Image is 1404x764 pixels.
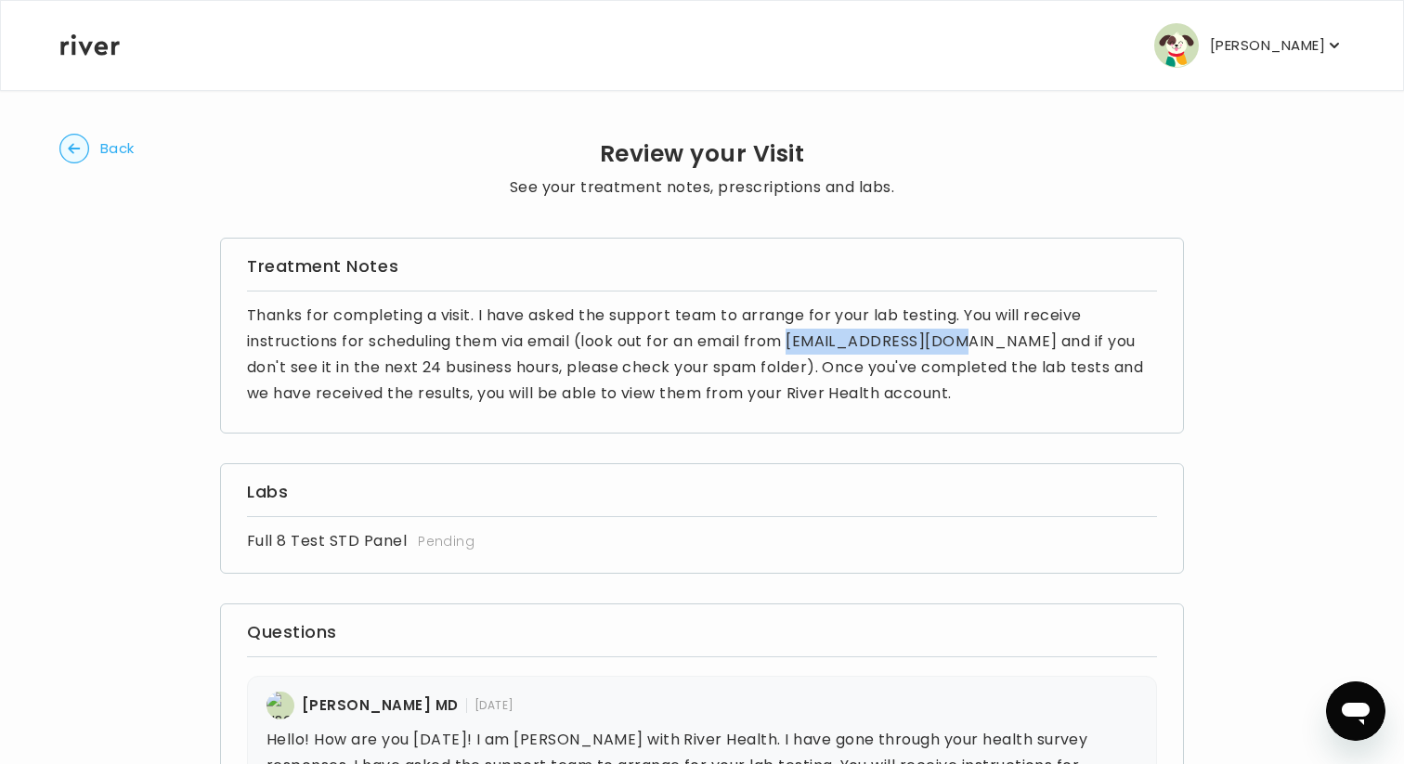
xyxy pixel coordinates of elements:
h3: Treatment Notes [247,253,1157,279]
h4: [PERSON_NAME] MD [302,693,459,719]
h3: Questions [247,619,1157,645]
h4: Full 8 Test STD Panel [247,528,407,554]
button: Back [59,134,135,163]
button: user avatar[PERSON_NAME] [1154,23,1344,68]
p: Pending [418,530,474,552]
img: user avatar [266,692,294,719]
h3: Labs [247,479,1157,505]
img: user avatar [1154,23,1199,68]
p: Thanks for completing a visit. I have asked the support team to arrange for your lab testing. You... [247,303,1157,407]
h2: Review your Visit [510,141,895,167]
p: See your treatment notes, prescriptions and labs. [510,175,895,201]
iframe: Button to launch messaging window [1326,681,1385,741]
span: Back [100,136,135,162]
span: [DATE] [466,698,514,713]
p: [PERSON_NAME] [1210,32,1325,58]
